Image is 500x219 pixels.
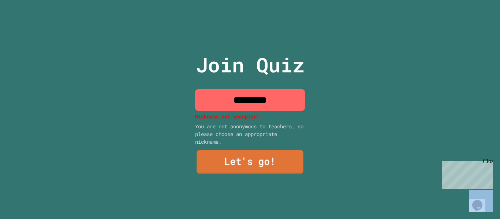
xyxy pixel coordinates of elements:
iframe: chat widget [469,190,493,212]
div: You are not anonymous to teachers, so please choose an appropriate nickname. [195,122,305,146]
iframe: chat widget [439,158,493,189]
div: Chat with us now!Close [3,3,51,46]
a: Let's go! [197,150,303,174]
p: Nickname not accepted! [195,113,305,120]
p: Join Quiz [196,50,305,80]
